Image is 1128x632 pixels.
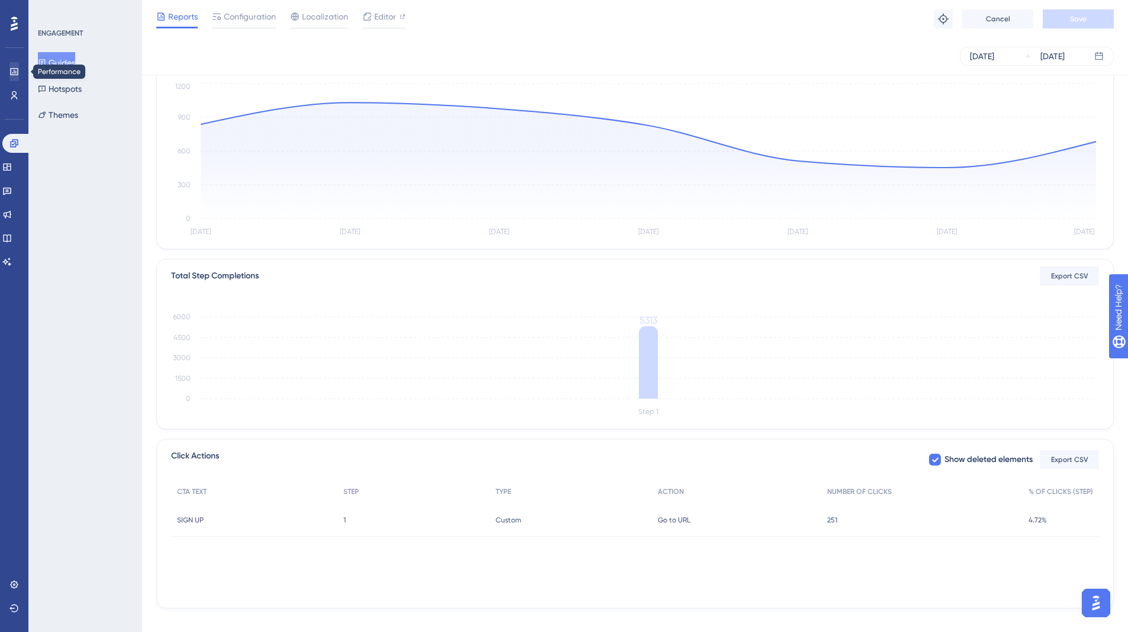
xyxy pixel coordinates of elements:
[171,269,259,283] div: Total Step Completions
[638,408,658,416] tspan: Step 1
[1074,227,1094,236] tspan: [DATE]
[173,313,191,321] tspan: 6000
[186,214,191,223] tspan: 0
[639,315,657,326] tspan: 5313
[178,113,191,121] tspan: 900
[171,449,219,470] span: Click Actions
[173,354,191,362] tspan: 3000
[38,52,75,73] button: Guides
[177,515,204,525] span: SIGN UP
[788,227,808,236] tspan: [DATE]
[1070,14,1087,24] span: Save
[343,487,359,496] span: STEP
[658,515,690,525] span: Go to URL
[343,515,346,525] span: 1
[374,9,396,24] span: Editor
[1051,455,1088,464] span: Export CSV
[1029,515,1047,525] span: 4.72%
[1040,450,1099,469] button: Export CSV
[1043,9,1114,28] button: Save
[186,394,191,403] tspan: 0
[1029,487,1093,496] span: % OF CLICKS (STEP)
[28,3,74,17] span: Need Help?
[177,487,207,496] span: CTA TEXT
[658,487,684,496] span: ACTION
[173,333,191,342] tspan: 4500
[302,9,348,24] span: Localization
[175,82,191,91] tspan: 1200
[1040,49,1065,63] div: [DATE]
[38,104,78,126] button: Themes
[224,9,276,24] span: Configuration
[178,181,191,189] tspan: 300
[827,487,892,496] span: NUMBER OF CLICKS
[1051,271,1088,281] span: Export CSV
[827,515,837,525] span: 251
[178,147,191,155] tspan: 600
[1040,267,1099,285] button: Export CSV
[340,227,360,236] tspan: [DATE]
[944,453,1033,467] span: Show deleted elements
[38,28,83,38] div: ENGAGEMENT
[38,78,82,100] button: Hotspots
[638,227,658,236] tspan: [DATE]
[496,487,511,496] span: TYPE
[970,49,994,63] div: [DATE]
[496,515,521,525] span: Custom
[191,227,211,236] tspan: [DATE]
[1078,585,1114,621] iframe: UserGuiding AI Assistant Launcher
[986,14,1010,24] span: Cancel
[937,227,957,236] tspan: [DATE]
[962,9,1033,28] button: Cancel
[175,374,191,383] tspan: 1500
[489,227,509,236] tspan: [DATE]
[168,9,198,24] span: Reports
